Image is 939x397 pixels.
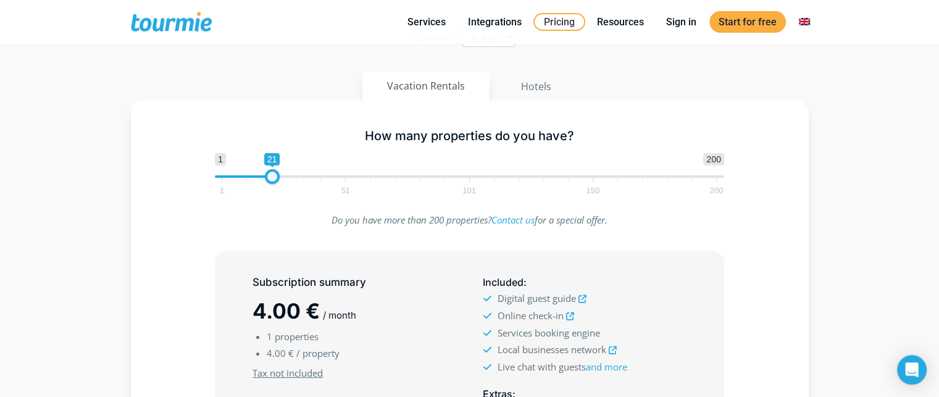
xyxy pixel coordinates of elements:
a: Services [398,14,455,30]
span: 1 [218,188,226,193]
a: Switch to [790,14,819,30]
span: Included [482,276,523,288]
a: and more [585,361,627,373]
span: Digital guest guide [497,292,575,304]
span: 1 [267,330,272,343]
span: / property [296,347,340,359]
button: Vacation Rentals [362,72,490,101]
button: Hotels [496,72,577,101]
p: Do you have more than 200 properties? for a special offer. [215,212,724,228]
a: Integrations [459,14,531,30]
span: Online check-in [497,309,563,322]
u: Tax not included [252,367,323,379]
a: Sign in [657,14,706,30]
span: 200 [703,153,724,165]
a: Resources [588,14,653,30]
span: Live chat with guests [497,361,627,373]
span: Local businesses network [497,343,606,356]
a: Pricing [533,13,585,31]
span: 1 [215,153,226,165]
span: Services booking engine [497,327,599,339]
h5: How many properties do you have? [215,128,724,144]
h5: : [482,275,686,290]
span: / month [323,309,356,321]
span: 51 [340,188,352,193]
span: 101 [461,188,478,193]
div: Open Intercom Messenger [897,355,927,385]
span: 150 [584,188,601,193]
h5: Subscription summary [252,275,456,290]
span: 21 [264,153,280,165]
a: Start for free [709,11,786,33]
span: 200 [708,188,725,193]
span: 4.00 € [267,347,294,359]
span: properties [275,330,319,343]
a: Contact us [491,214,535,226]
span: 4.00 € [252,298,320,324]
